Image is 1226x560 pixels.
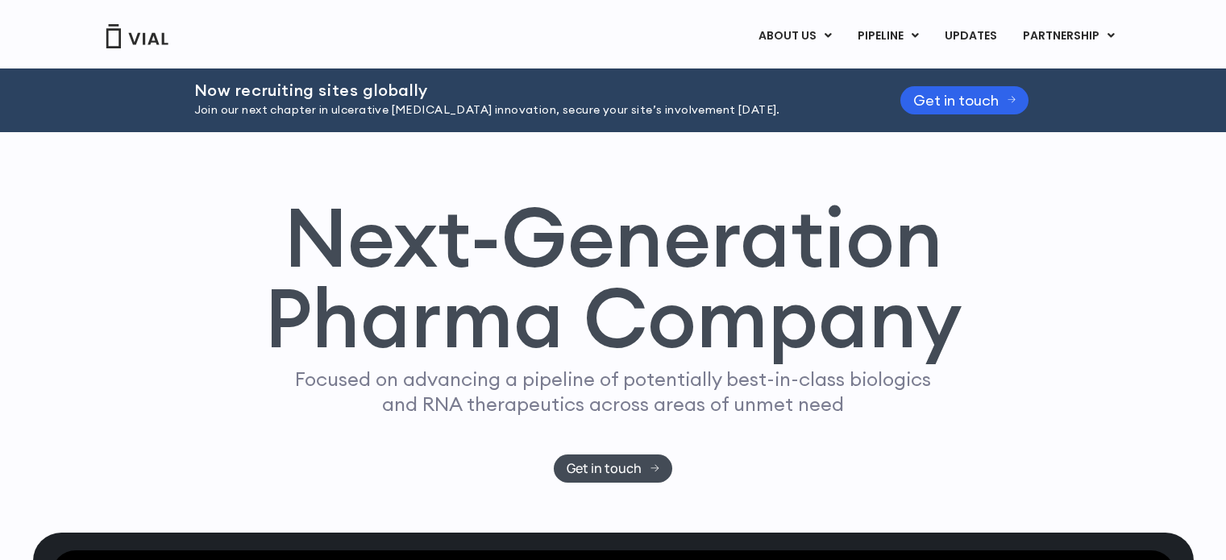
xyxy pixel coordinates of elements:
a: Get in touch [900,86,1029,114]
a: ABOUT USMenu Toggle [746,23,844,50]
p: Join our next chapter in ulcerative [MEDICAL_DATA] innovation, secure your site’s involvement [DA... [194,102,860,119]
p: Focused on advancing a pipeline of potentially best-in-class biologics and RNA therapeutics acros... [289,367,938,417]
a: PARTNERSHIPMenu Toggle [1010,23,1128,50]
span: Get in touch [567,463,642,475]
h2: Now recruiting sites globally [194,81,860,99]
a: PIPELINEMenu Toggle [845,23,931,50]
h1: Next-Generation Pharma Company [264,197,962,359]
span: Get in touch [913,94,999,106]
img: Vial Logo [105,24,169,48]
a: UPDATES [932,23,1009,50]
a: Get in touch [554,454,672,483]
